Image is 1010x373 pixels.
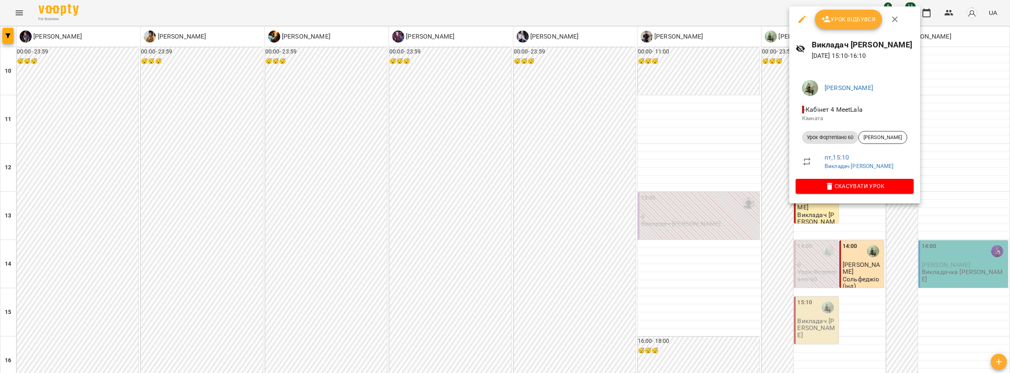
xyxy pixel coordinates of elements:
button: Урок відбувся [815,10,882,29]
h6: Викладач [PERSON_NAME] [812,39,914,51]
span: - Кабінет 4 MeetLala [802,106,864,113]
a: [PERSON_NAME] [825,84,873,92]
span: Урок відбувся [821,14,876,24]
button: Скасувати Урок [796,179,914,193]
a: Викладач [PERSON_NAME] [825,163,894,169]
span: Урок Фортепіано 60 [802,134,858,141]
div: [PERSON_NAME] [858,131,907,144]
span: [PERSON_NAME] [859,134,907,141]
p: Кімната [802,115,907,123]
span: Скасувати Урок [802,181,907,191]
img: 8bcbaaccf72846abeb86127460cfead2.JPG [802,80,818,96]
a: пт , 15:10 [825,154,849,161]
p: [DATE] 15:10 - 16:10 [812,51,914,61]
